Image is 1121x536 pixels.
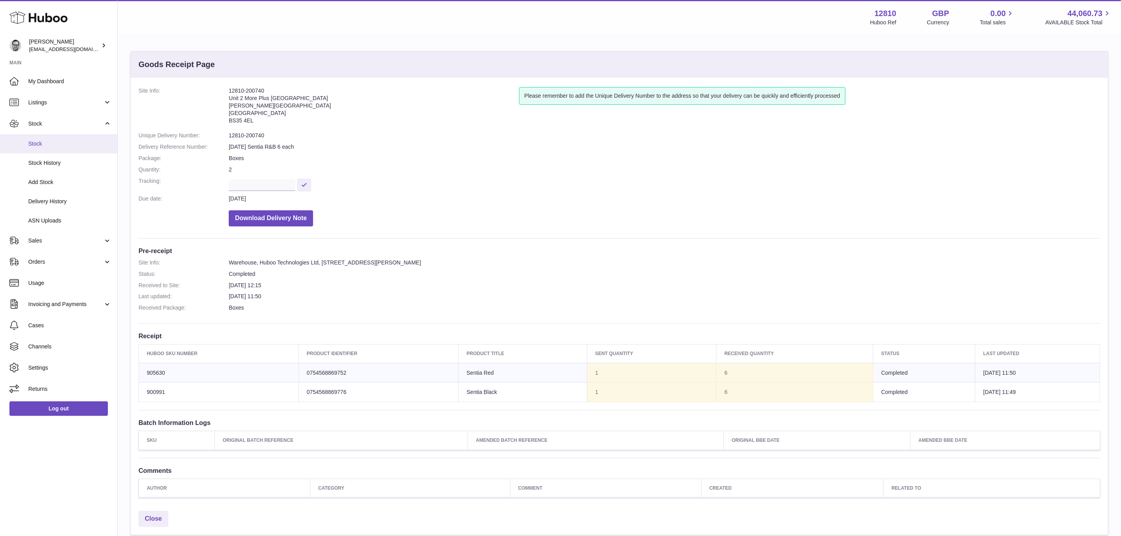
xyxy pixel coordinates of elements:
[28,140,111,148] span: Stock
[139,304,229,312] dt: Received Package:
[716,383,873,402] td: 6
[229,143,1100,151] dd: [DATE] Sentia R&B 6 each
[587,345,716,363] th: Sent Quantity
[139,177,229,191] dt: Tracking:
[229,259,1100,266] dd: Warehouse, Huboo Technologies Ltd, [STREET_ADDRESS][PERSON_NAME]
[980,8,1015,26] a: 0.00 Total sales
[139,259,229,266] dt: Site Info:
[139,293,229,300] dt: Last updated:
[587,363,716,383] td: 1
[510,479,701,497] th: Comment
[29,46,115,52] span: [EMAIL_ADDRESS][DOMAIN_NAME]
[139,332,1100,340] h3: Receipt
[139,155,229,162] dt: Package:
[139,479,310,497] th: Author
[139,246,1100,255] h3: Pre-receipt
[28,237,103,244] span: Sales
[28,217,111,224] span: ASN Uploads
[9,40,21,51] img: internalAdmin-12810@internal.huboo.com
[299,363,459,383] td: 0754568869752
[229,87,519,128] address: 12810-200740 Unit 2 More Plus [GEOGRAPHIC_DATA] [PERSON_NAME][GEOGRAPHIC_DATA] [GEOGRAPHIC_DATA] ...
[459,363,587,383] td: Sentia Red
[28,364,111,372] span: Settings
[975,363,1100,383] td: [DATE] 11:50
[28,258,103,266] span: Orders
[215,431,468,450] th: Original Batch Reference
[875,8,897,19] strong: 12810
[229,282,1100,289] dd: [DATE] 12:15
[9,401,108,416] a: Log out
[28,343,111,350] span: Channels
[468,431,724,450] th: Amended Batch Reference
[932,8,949,19] strong: GBP
[716,345,873,363] th: Received Quantity
[139,345,299,363] th: Huboo SKU Number
[701,479,883,497] th: Created
[229,195,1100,202] dd: [DATE]
[991,8,1006,19] span: 0.00
[873,345,975,363] th: Status
[139,132,229,139] dt: Unique Delivery Number:
[911,431,1100,450] th: Amended BBE Date
[587,383,716,402] td: 1
[299,345,459,363] th: Product Identifier
[139,195,229,202] dt: Due date:
[229,210,313,226] button: Download Delivery Note
[229,304,1100,312] dd: Boxes
[139,59,215,70] h3: Goods Receipt Page
[139,87,229,128] dt: Site Info:
[139,466,1100,475] h3: Comments
[139,143,229,151] dt: Delivery Reference Number:
[459,383,587,402] td: Sentia Black
[459,345,587,363] th: Product title
[1068,8,1103,19] span: 44,060.73
[28,179,111,186] span: Add Stock
[884,479,1100,497] th: Related to
[28,322,111,329] span: Cases
[519,87,845,105] div: Please remember to add the Unique Delivery Number to the address so that your delivery can be qui...
[927,19,950,26] div: Currency
[1045,19,1112,26] span: AVAILABLE Stock Total
[139,363,299,383] td: 905630
[229,132,1100,139] dd: 12810-200740
[28,198,111,205] span: Delivery History
[975,383,1100,402] td: [DATE] 11:49
[310,479,510,497] th: Category
[139,270,229,278] dt: Status:
[229,155,1100,162] dd: Boxes
[724,431,910,450] th: Original BBE Date
[229,166,1100,173] dd: 2
[139,431,215,450] th: SKU
[980,19,1015,26] span: Total sales
[28,78,111,85] span: My Dashboard
[139,282,229,289] dt: Received to Site:
[139,383,299,402] td: 900991
[1045,8,1112,26] a: 44,060.73 AVAILABLE Stock Total
[28,385,111,393] span: Returns
[28,301,103,308] span: Invoicing and Payments
[139,511,168,527] a: Close
[870,19,897,26] div: Huboo Ref
[229,293,1100,300] dd: [DATE] 11:50
[139,166,229,173] dt: Quantity:
[716,363,873,383] td: 6
[299,383,459,402] td: 0754568869776
[873,383,975,402] td: Completed
[28,159,111,167] span: Stock History
[139,418,1100,427] h3: Batch Information Logs
[29,38,100,53] div: [PERSON_NAME]
[229,270,1100,278] dd: Completed
[873,363,975,383] td: Completed
[28,279,111,287] span: Usage
[975,345,1100,363] th: Last updated
[28,99,103,106] span: Listings
[28,120,103,128] span: Stock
